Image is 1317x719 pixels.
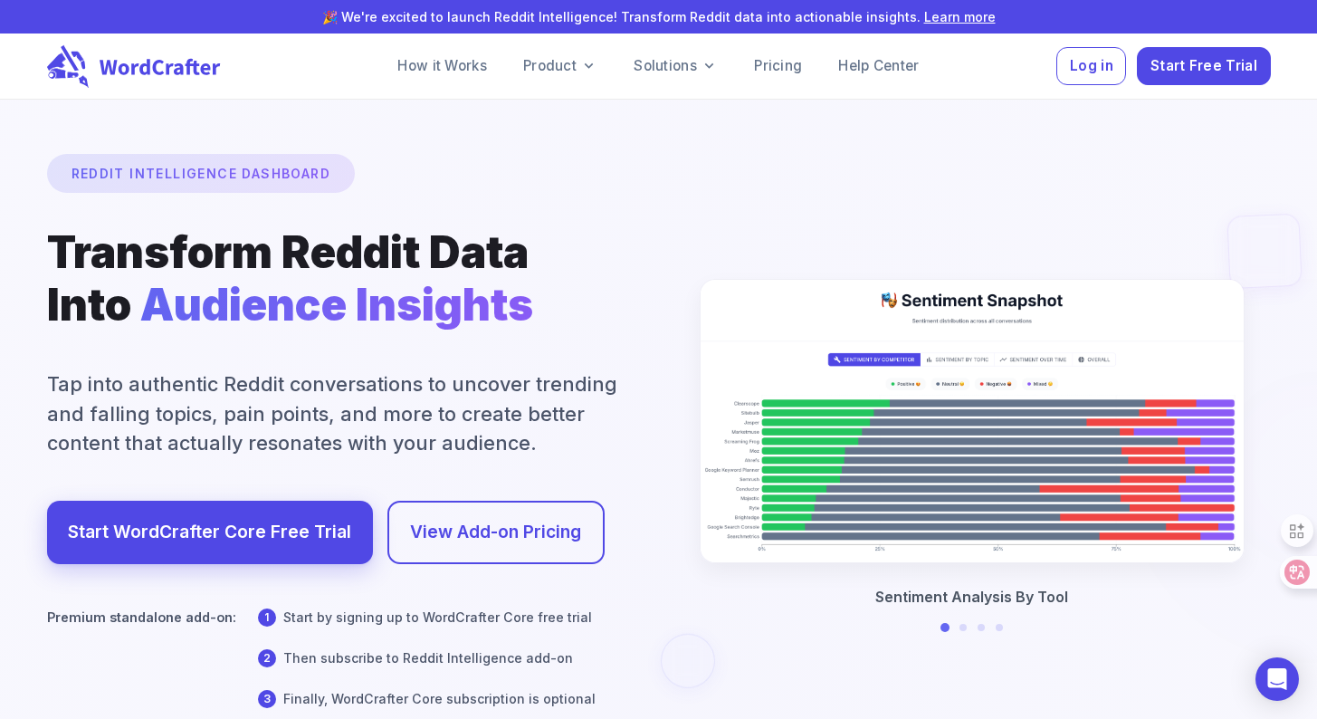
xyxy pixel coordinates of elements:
[410,517,581,548] a: View Add-on Pricing
[619,48,732,84] a: Solutions
[924,9,996,24] a: Learn more
[387,501,605,564] a: View Add-on Pricing
[1056,47,1126,86] button: Log in
[383,48,501,84] a: How it Works
[29,7,1288,26] p: 🎉 We're excited to launch Reddit Intelligence! Transform Reddit data into actionable insights.
[875,586,1068,608] p: Sentiment Analysis By Tool
[509,48,612,84] a: Product
[1150,54,1257,79] span: Start Free Trial
[68,517,351,548] a: Start WordCrafter Core Free Trial
[701,280,1244,562] img: Sentiment Analysis By Tool
[1255,657,1299,701] div: Open Intercom Messenger
[740,48,816,84] a: Pricing
[47,501,373,564] a: Start WordCrafter Core Free Trial
[1070,54,1113,79] span: Log in
[824,48,933,84] a: Help Center
[1137,47,1270,86] button: Start Free Trial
